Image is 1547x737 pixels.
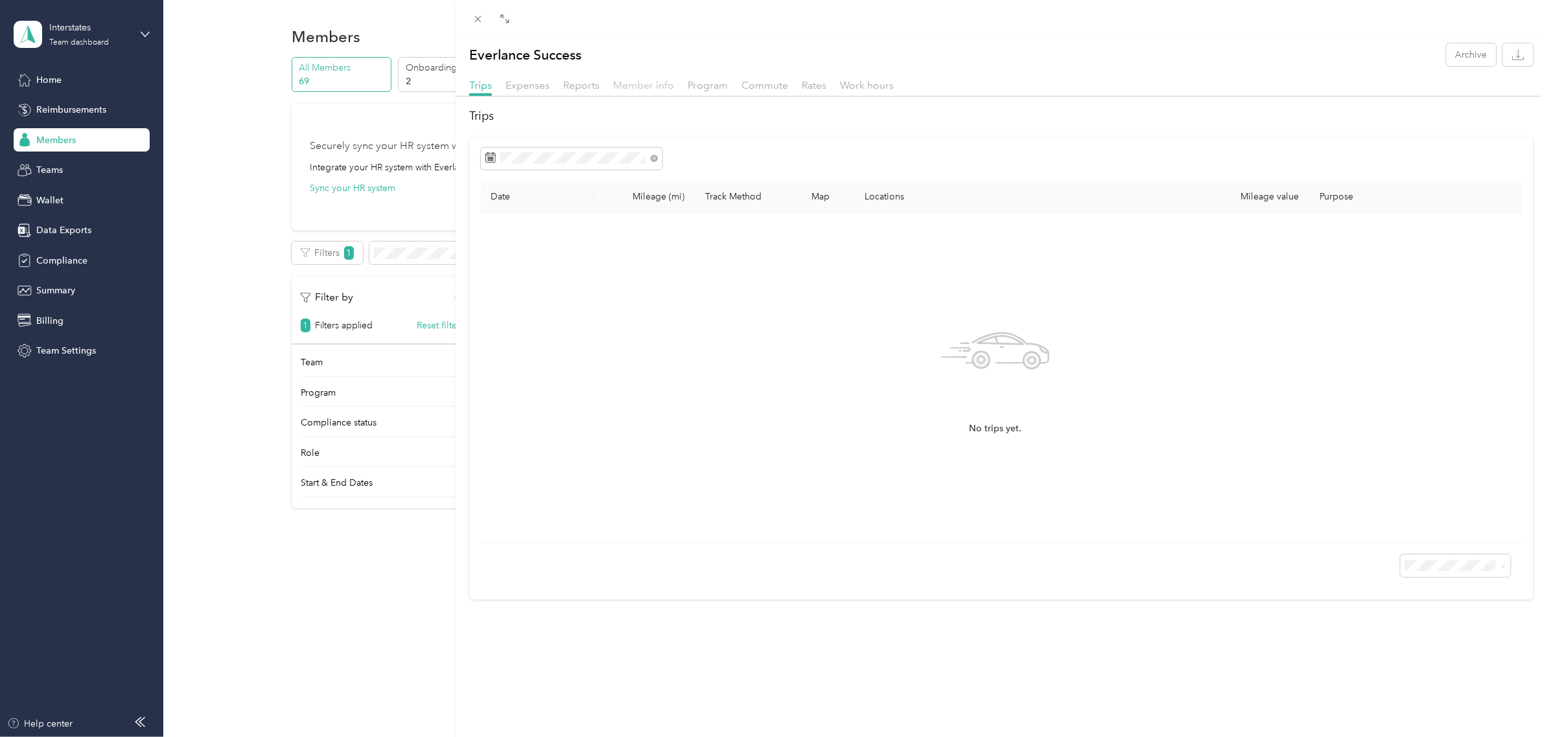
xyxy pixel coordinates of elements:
span: Program [688,79,728,91]
span: Member info [613,79,674,91]
iframe: Everlance-gr Chat Button Frame [1474,664,1547,737]
th: Date [481,181,595,213]
span: Trips [469,79,492,91]
p: Everlance Success [469,43,581,66]
th: Locations [854,181,1204,213]
th: Purpose [1310,181,1522,213]
th: Track Method [695,181,801,213]
span: Expenses [506,79,550,91]
span: Reports [563,79,599,91]
button: Archive [1447,43,1496,66]
th: Mileage value [1204,181,1310,213]
span: No trips yet. [969,422,1021,436]
span: Work hours [840,79,894,91]
h2: Trips [469,108,1533,125]
th: Map [801,181,854,213]
th: Mileage (mi) [594,181,695,213]
span: Rates [802,79,826,91]
span: Commute [741,79,788,91]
